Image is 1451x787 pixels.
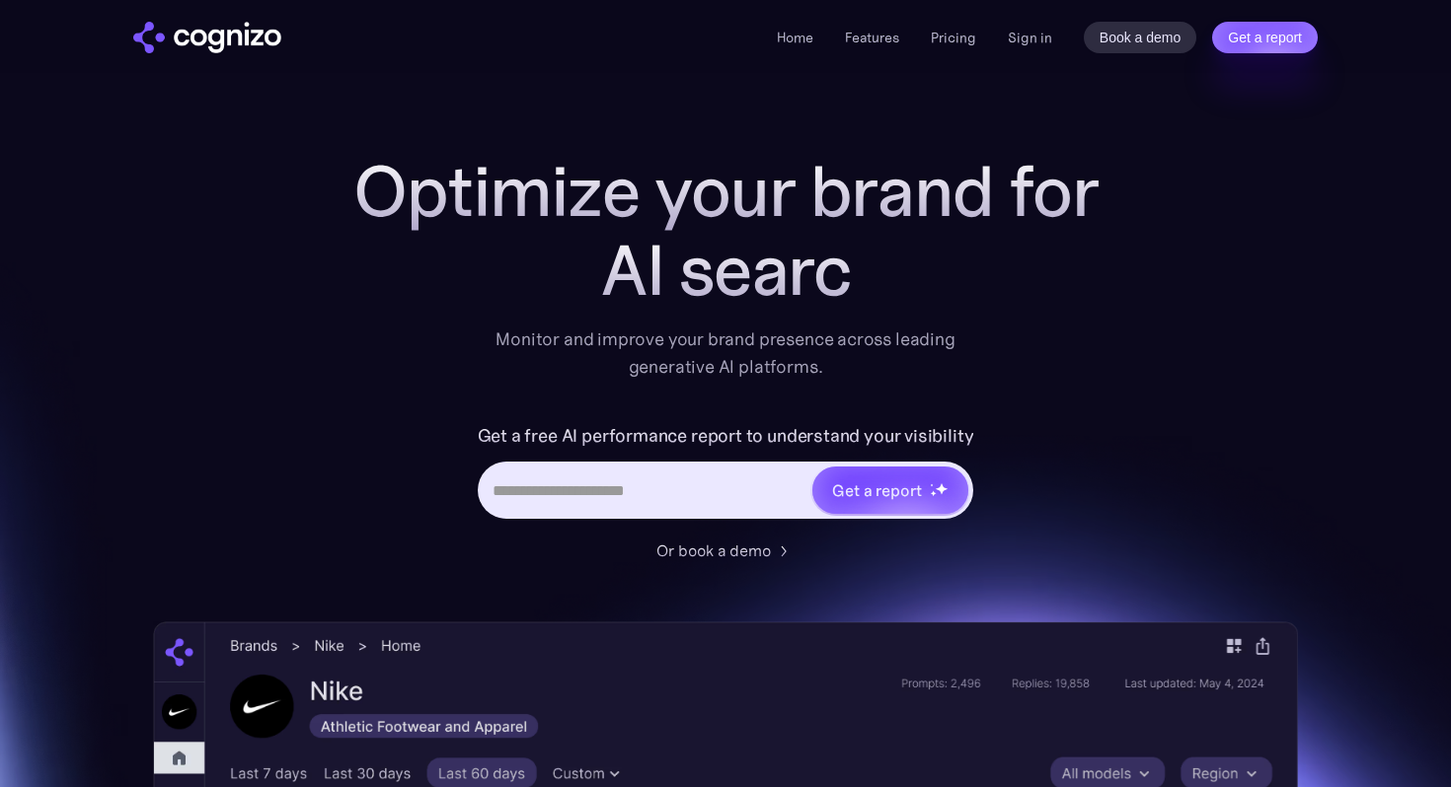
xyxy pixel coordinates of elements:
img: cognizo logo [133,22,281,53]
a: Pricing [931,29,976,46]
img: star [935,482,948,495]
img: star [930,490,937,497]
a: home [133,22,281,53]
a: Features [845,29,899,46]
a: Get a reportstarstarstar [810,465,970,516]
img: star [930,483,933,486]
label: Get a free AI performance report to understand your visibility [478,420,974,452]
form: Hero URL Input Form [478,420,974,529]
div: Or book a demo [656,538,771,562]
a: Sign in [1008,26,1052,49]
h1: Optimize your brand for [331,152,1120,231]
div: Get a report [832,478,921,502]
a: Book a demo [1084,22,1197,53]
a: Get a report [1212,22,1318,53]
a: Home [777,29,813,46]
div: Monitor and improve your brand presence across leading generative AI platforms. [483,325,968,381]
div: AI searc [331,231,1120,310]
a: Or book a demo [656,538,795,562]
